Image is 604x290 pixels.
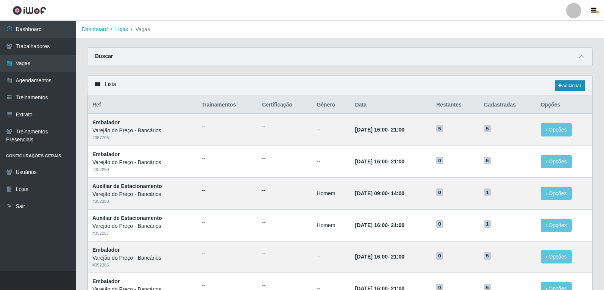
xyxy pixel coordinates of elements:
div: # 352290 [92,166,192,173]
div: # 352285 [92,262,192,268]
div: # 357706 [92,135,192,141]
li: Vagas [128,25,150,33]
div: Lista [87,76,592,96]
span: 1 [484,220,491,228]
ul: -- [201,123,253,131]
img: CoreUI Logo [12,6,46,15]
button: Opções [541,187,572,200]
strong: Embalador [92,151,120,157]
td: Homem [312,209,350,241]
div: Varejão do Preço - Bancários [92,190,192,198]
time: [DATE] 16:00 [355,127,388,133]
ul: -- [262,123,308,131]
div: Varejão do Preço - Bancários [92,254,192,262]
strong: Embalador [92,247,120,253]
nav: breadcrumb [76,21,604,38]
span: 0 [436,188,443,196]
ul: -- [201,155,253,163]
th: Opções [536,96,592,114]
a: Lojas [115,26,128,32]
td: -- [312,146,350,178]
button: Opções [541,155,572,168]
th: Ref [88,96,197,114]
a: Adicionar [555,80,585,91]
th: Cadastradas [479,96,536,114]
ul: -- [262,250,308,258]
ul: -- [201,282,253,290]
time: 21:00 [391,127,404,133]
div: Varejão do Preço - Bancários [92,222,192,230]
ul: -- [262,282,308,290]
td: -- [312,241,350,273]
time: 14:00 [391,190,404,196]
ul: -- [201,187,253,194]
span: 5 [484,252,491,260]
button: Opções [541,219,572,232]
strong: Auxiliar de Estacionamento [92,215,162,221]
strong: Embalador [92,278,120,284]
th: Gênero [312,96,350,114]
strong: Auxiliar de Estacionamento [92,183,162,189]
th: Data [351,96,432,114]
time: [DATE] 09:00 [355,190,388,196]
td: -- [312,114,350,146]
strong: - [355,158,404,165]
span: 5 [484,157,491,165]
span: 5 [484,125,491,133]
button: Opções [541,250,572,263]
div: Varejão do Preço - Bancários [92,158,192,166]
strong: - [355,222,404,228]
ul: -- [201,250,253,258]
ul: -- [262,218,308,226]
span: 5 [436,125,443,133]
span: 0 [436,220,443,228]
strong: - [355,254,404,260]
strong: Buscar [95,53,113,59]
strong: - [355,190,404,196]
th: Trainamentos [197,96,258,114]
button: Opções [541,123,572,136]
a: Dashboard [82,26,108,32]
time: 21:00 [391,254,404,260]
strong: Embalador [92,119,120,125]
ul: -- [262,155,308,163]
div: # 352287 [92,230,192,237]
time: 21:00 [391,222,404,228]
time: 21:00 [391,158,404,165]
div: # 352383 [92,198,192,205]
th: Restantes [432,96,479,114]
ul: -- [262,187,308,194]
time: [DATE] 16:00 [355,222,388,228]
div: Varejão do Preço - Bancários [92,127,192,135]
time: [DATE] 16:00 [355,158,388,165]
span: 1 [484,188,491,196]
th: Certificação [258,96,312,114]
td: Homem [312,177,350,209]
strong: - [355,127,404,133]
time: [DATE] 16:00 [355,254,388,260]
span: 0 [436,157,443,165]
span: 0 [436,252,443,260]
ul: -- [201,218,253,226]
